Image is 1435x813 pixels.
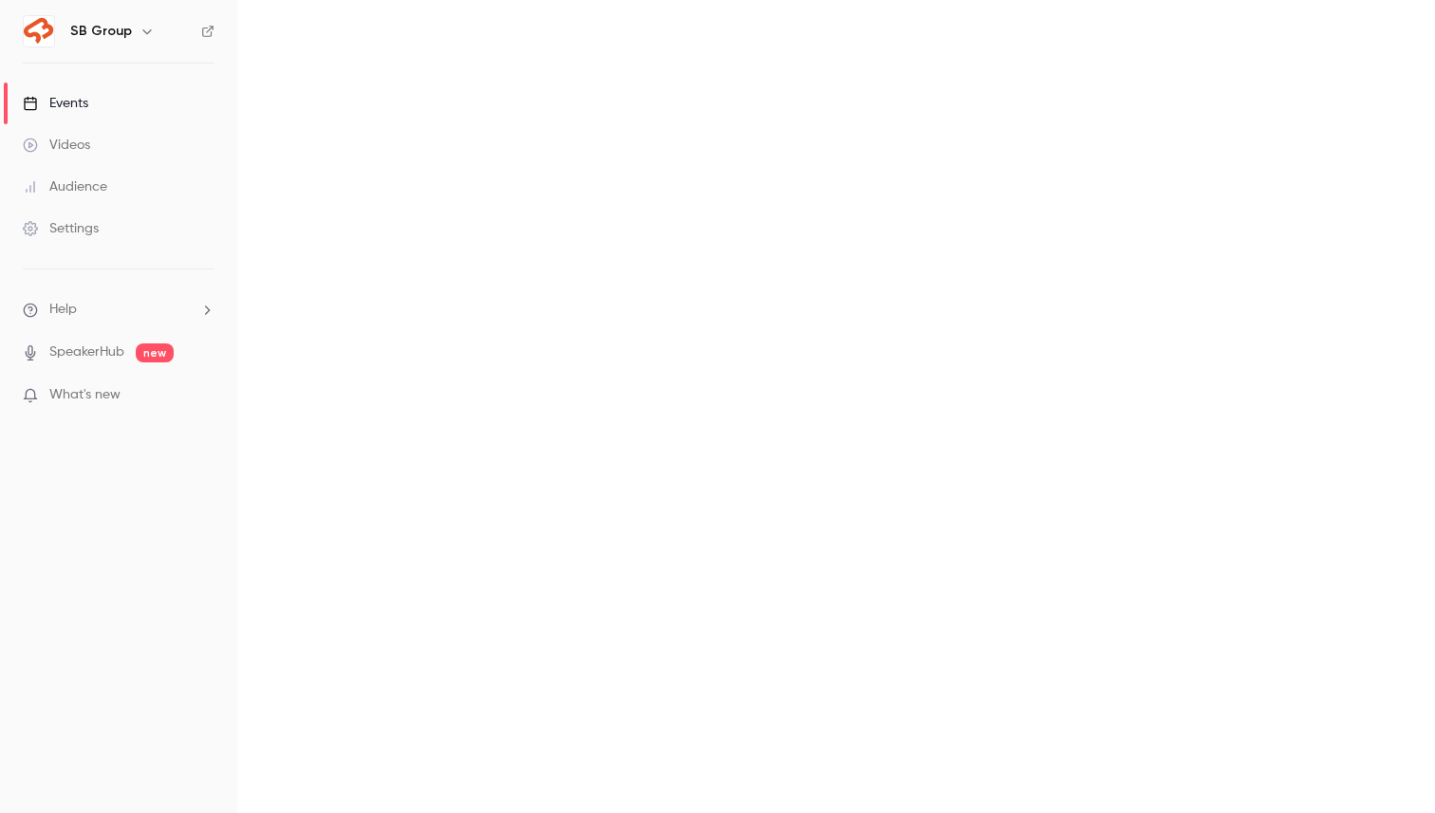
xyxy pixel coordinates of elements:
div: Audience [23,177,107,196]
div: Settings [23,219,99,238]
img: SB Group [24,16,54,46]
span: Help [49,300,77,320]
span: new [136,343,174,362]
div: Events [23,94,88,113]
h6: SB Group [70,22,132,41]
span: What's new [49,385,121,405]
a: SpeakerHub [49,342,124,362]
li: help-dropdown-opener [23,300,214,320]
div: Videos [23,136,90,155]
